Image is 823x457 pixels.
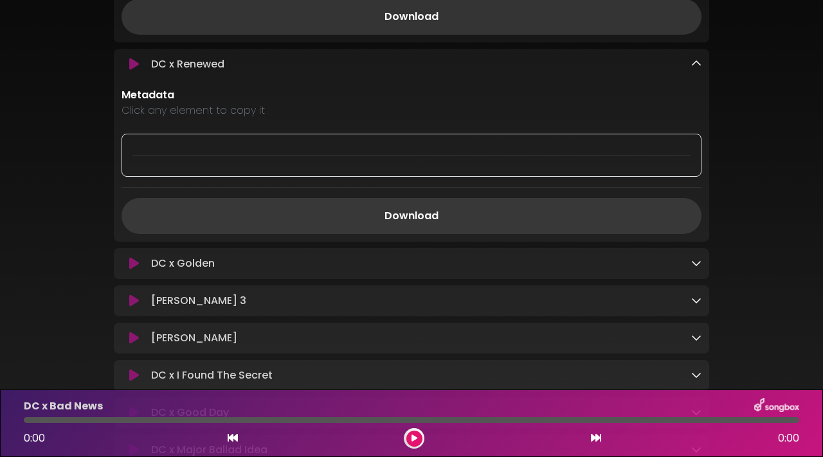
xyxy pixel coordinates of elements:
span: 0:00 [778,431,799,446]
p: Metadata [122,87,701,103]
p: [PERSON_NAME] 3 [151,293,246,309]
p: Click any element to copy it [122,103,701,118]
p: [PERSON_NAME] [151,330,237,346]
img: songbox-logo-white.png [754,398,799,415]
span: 0:00 [24,431,45,445]
a: Download [122,198,701,234]
p: DC x I Found The Secret [151,368,273,383]
p: DC x Bad News [24,399,103,414]
p: DC x Renewed [151,57,224,72]
p: DC x Golden [151,256,215,271]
